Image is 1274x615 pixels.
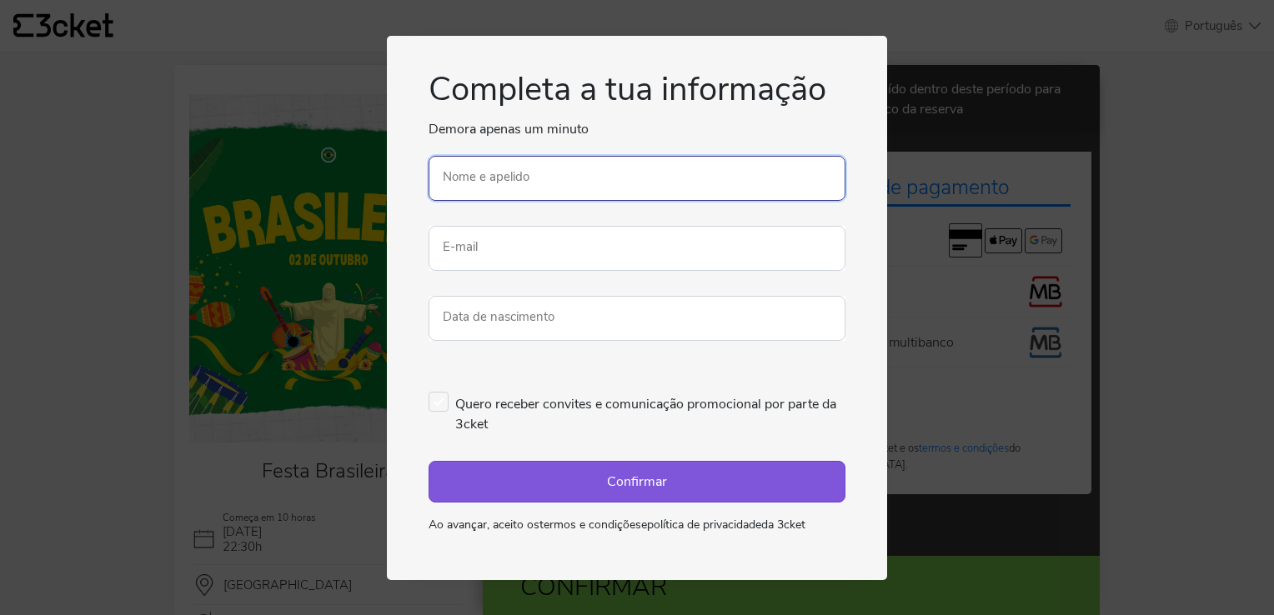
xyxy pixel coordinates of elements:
[429,69,845,119] h1: Completa a tua informação
[429,296,845,341] input: Data de nascimento
[539,517,641,532] a: termos e condições
[429,156,845,201] input: Nome e apelido
[429,226,845,271] input: E-mail
[429,226,492,267] label: E-mail
[429,119,845,139] p: Demora apenas um minuto
[429,461,845,502] button: Confirmar
[455,392,845,434] span: Quero receber convites e comunicação promocional por parte da 3cket
[429,156,544,197] label: Nome e apelido
[647,517,761,532] a: política de privacidade
[429,516,845,533] p: Ao avançar, aceito os e da 3cket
